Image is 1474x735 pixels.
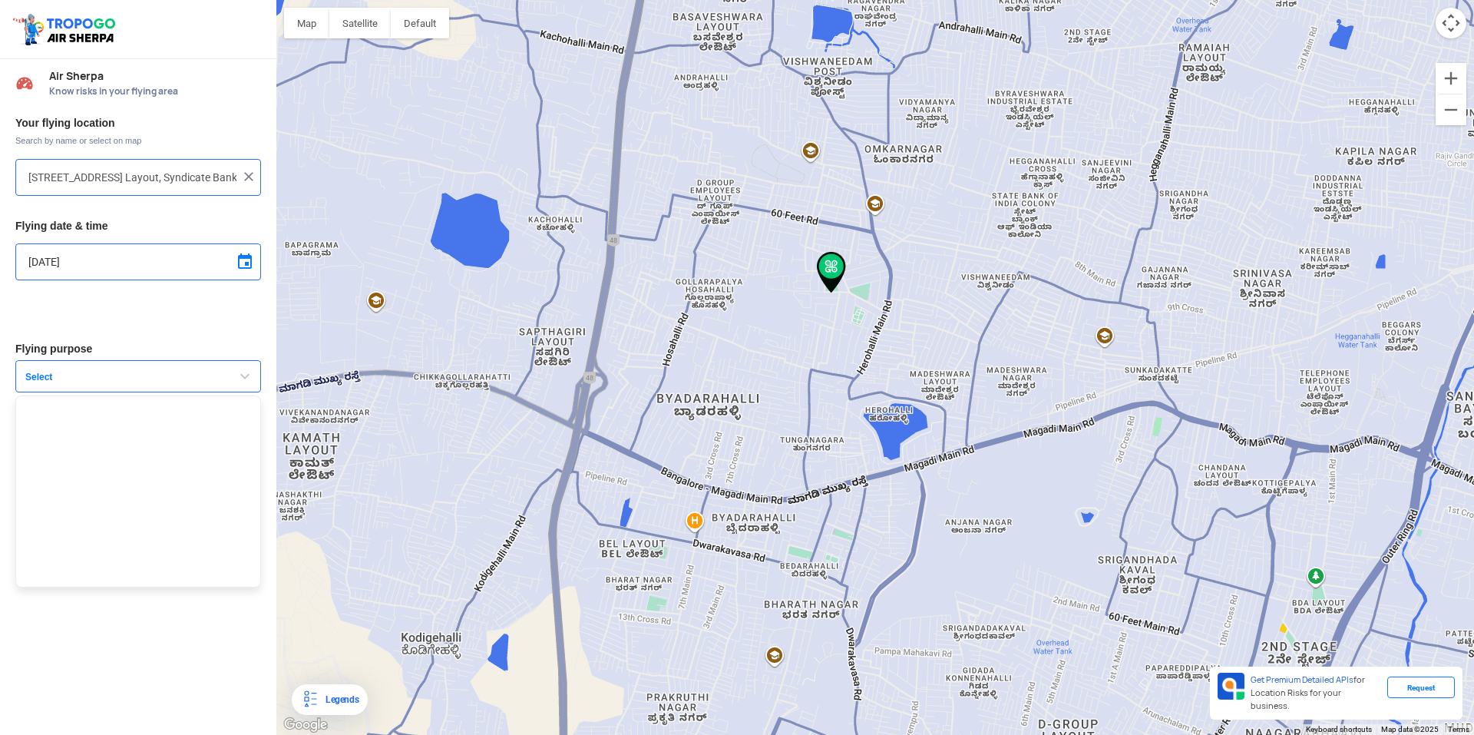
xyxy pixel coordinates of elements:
[15,74,34,92] img: Risk Scores
[1218,673,1244,700] img: Premium APIs
[15,118,261,128] h3: Your flying location
[1448,725,1469,733] a: Terms
[280,715,331,735] img: Google
[319,690,359,709] div: Legends
[1251,674,1353,685] span: Get Premium Detailed APIs
[284,8,329,38] button: Show street map
[329,8,391,38] button: Show satellite imagery
[15,134,261,147] span: Search by name or select on map
[1436,63,1466,94] button: Zoom in
[1436,94,1466,125] button: Zoom out
[1306,724,1372,735] button: Keyboard shortcuts
[49,70,261,82] span: Air Sherpa
[15,220,261,231] h3: Flying date & time
[49,85,261,98] span: Know risks in your flying area
[1436,8,1466,38] button: Map camera controls
[28,168,236,187] input: Search your flying location
[280,715,331,735] a: Open this area in Google Maps (opens a new window)
[241,169,256,184] img: ic_close.png
[12,12,121,47] img: ic_tgdronemaps.svg
[15,343,261,354] h3: Flying purpose
[301,690,319,709] img: Legends
[1387,677,1455,698] div: Request
[28,253,248,271] input: Select Date
[19,371,211,383] span: Select
[15,396,261,588] ul: Select
[15,360,261,392] button: Select
[1244,673,1387,713] div: for Location Risks for your business.
[1381,725,1439,733] span: Map data ©2025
